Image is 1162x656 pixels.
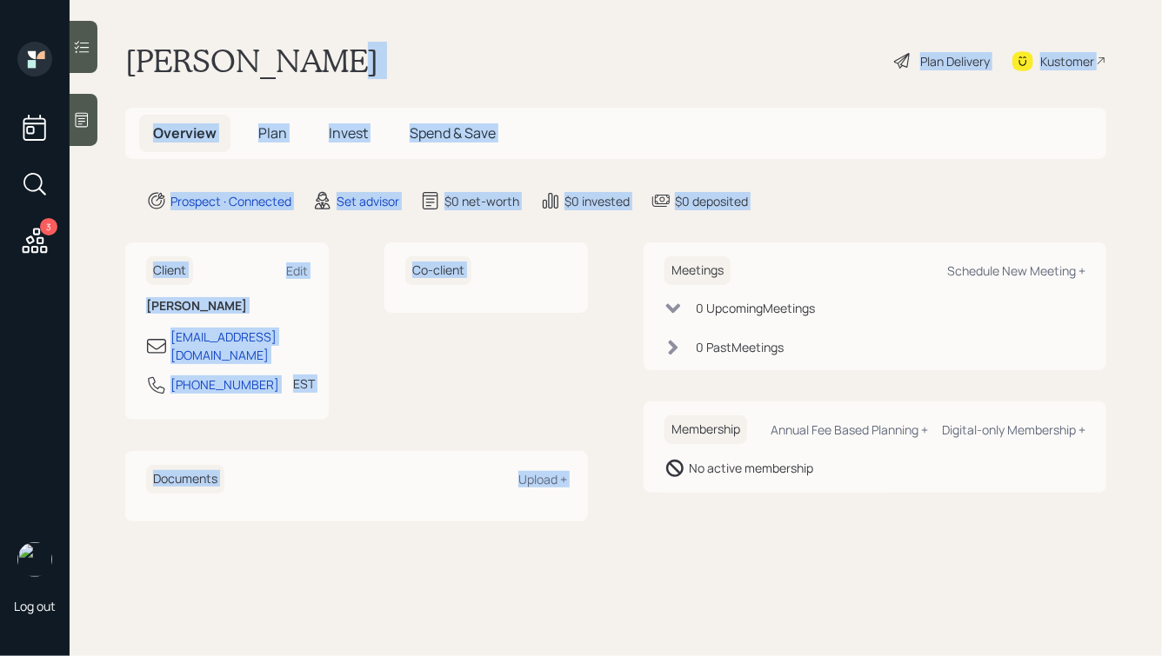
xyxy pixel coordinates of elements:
h6: Client [146,256,193,285]
div: 0 Upcoming Meeting s [696,299,815,317]
h6: Co-client [405,256,471,285]
div: Digital-only Membership + [942,421,1085,438]
div: $0 invested [564,192,630,210]
div: Annual Fee Based Planning + [771,421,928,438]
div: Plan Delivery [920,52,990,70]
span: Invest [329,123,368,142]
div: Schedule New Meeting + [947,262,1085,279]
div: Set advisor [337,192,399,210]
div: [PHONE_NUMBER] [170,375,279,394]
div: $0 deposited [675,192,748,210]
span: Plan [258,123,287,142]
h6: Documents [146,465,224,494]
span: Spend & Save [410,123,496,142]
div: $0 net-worth [444,192,519,210]
div: Edit [286,262,308,279]
h6: [PERSON_NAME] [146,299,308,314]
div: 0 Past Meeting s [696,338,784,356]
h1: [PERSON_NAME] [125,42,378,80]
div: [EMAIL_ADDRESS][DOMAIN_NAME] [170,328,308,364]
div: Kustomer [1040,52,1094,70]
img: hunter_neumayer.jpg [17,542,52,577]
div: No active membership [689,459,813,477]
div: Prospect · Connected [170,192,291,210]
div: Upload + [518,471,567,487]
div: EST [293,374,315,393]
h6: Membership [664,415,747,444]
h6: Meetings [664,256,731,285]
div: Log out [14,598,56,614]
div: 3 [40,218,57,235]
span: Overview [153,123,217,142]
